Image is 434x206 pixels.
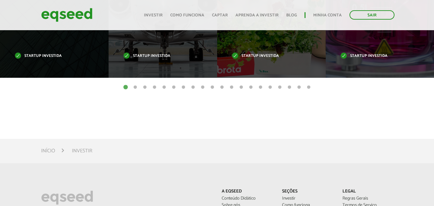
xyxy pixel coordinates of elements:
[212,13,228,17] a: Captar
[267,84,273,91] button: 16 of 20
[161,84,167,91] button: 5 of 20
[199,84,206,91] button: 9 of 20
[122,84,129,91] button: 1 of 20
[180,84,187,91] button: 7 of 20
[342,196,393,201] a: Regras Gerais
[41,6,93,23] img: EqSeed
[235,13,279,17] a: Aprenda a investir
[282,196,333,201] a: Investir
[313,13,342,17] a: Minha conta
[123,54,193,58] p: Startup investida
[248,84,254,91] button: 14 of 20
[171,84,177,91] button: 6 of 20
[286,84,293,91] button: 18 of 20
[257,84,264,91] button: 15 of 20
[342,189,393,194] p: Legal
[209,84,216,91] button: 10 of 20
[282,189,333,194] p: Seções
[228,84,235,91] button: 12 of 20
[142,84,148,91] button: 3 of 20
[151,84,158,91] button: 4 of 20
[222,196,272,201] a: Conteúdo Didático
[296,84,302,91] button: 19 of 20
[238,84,244,91] button: 13 of 20
[222,189,272,194] p: A EqSeed
[170,13,204,17] a: Como funciona
[232,54,301,58] p: Startup investida
[41,148,55,154] a: Início
[286,13,297,17] a: Blog
[132,84,138,91] button: 2 of 20
[341,54,410,58] p: Startup investida
[144,13,163,17] a: Investir
[306,84,312,91] button: 20 of 20
[277,84,283,91] button: 17 of 20
[190,84,196,91] button: 8 of 20
[219,84,225,91] button: 11 of 20
[15,54,84,58] p: Startup investida
[72,147,92,155] li: Investir
[350,10,394,20] a: Sair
